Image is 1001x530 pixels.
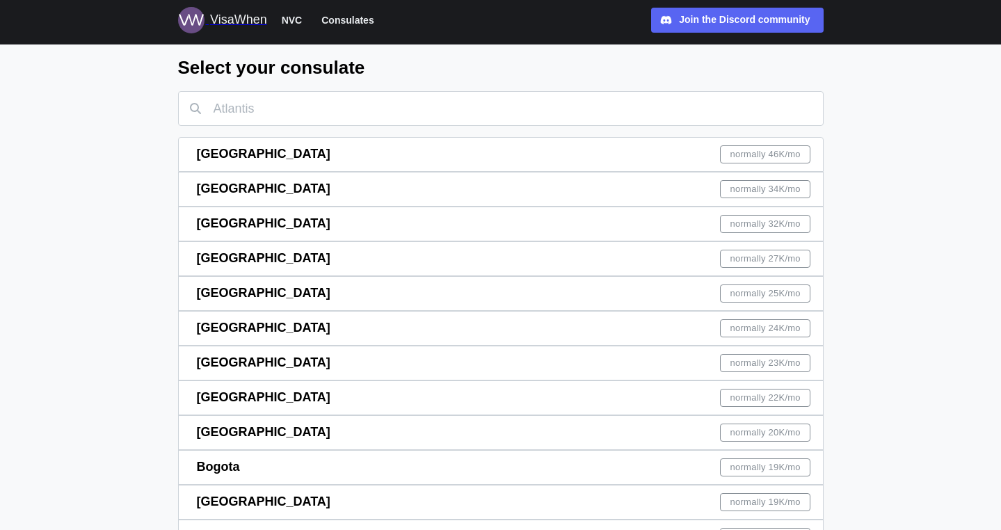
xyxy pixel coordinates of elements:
span: NVC [282,12,303,29]
span: normally 24K /mo [730,320,801,337]
span: [GEOGRAPHIC_DATA] [197,390,330,404]
input: Atlantis [178,91,824,126]
span: [GEOGRAPHIC_DATA] [197,495,330,508]
span: [GEOGRAPHIC_DATA] [197,425,330,439]
span: normally 25K /mo [730,285,801,302]
span: normally 19K /mo [730,459,801,476]
a: [GEOGRAPHIC_DATA]normally 27K/mo [178,241,824,276]
a: Logo for VisaWhen VisaWhen [178,7,267,33]
a: [GEOGRAPHIC_DATA]normally 46K/mo [178,137,824,172]
img: Logo for VisaWhen [178,7,205,33]
h2: Select your consulate [178,56,824,80]
span: [GEOGRAPHIC_DATA] [197,182,330,195]
span: Consulates [321,12,374,29]
button: Consulates [315,11,380,29]
span: [GEOGRAPHIC_DATA] [197,321,330,335]
span: [GEOGRAPHIC_DATA] [197,216,330,230]
a: [GEOGRAPHIC_DATA]normally 23K/mo [178,346,824,380]
a: Bogotanormally 19K/mo [178,450,824,485]
a: [GEOGRAPHIC_DATA]normally 25K/mo [178,276,824,311]
span: normally 20K /mo [730,424,801,441]
span: normally 32K /mo [730,216,801,232]
a: [GEOGRAPHIC_DATA]normally 19K/mo [178,485,824,520]
span: [GEOGRAPHIC_DATA] [197,355,330,369]
a: Join the Discord community [651,8,824,33]
span: [GEOGRAPHIC_DATA] [197,286,330,300]
span: normally 22K /mo [730,390,801,406]
a: [GEOGRAPHIC_DATA]normally 22K/mo [178,380,824,415]
button: NVC [275,11,309,29]
div: Join the Discord community [679,13,810,28]
a: [GEOGRAPHIC_DATA]normally 32K/mo [178,207,824,241]
a: [GEOGRAPHIC_DATA]normally 34K/mo [178,172,824,207]
span: normally 46K /mo [730,146,801,163]
span: normally 34K /mo [730,181,801,198]
a: [GEOGRAPHIC_DATA]normally 24K/mo [178,311,824,346]
span: normally 23K /mo [730,355,801,371]
div: VisaWhen [210,10,267,30]
span: [GEOGRAPHIC_DATA] [197,147,330,161]
span: normally 27K /mo [730,250,801,267]
span: normally 19K /mo [730,494,801,511]
span: Bogota [197,460,240,474]
span: [GEOGRAPHIC_DATA] [197,251,330,265]
a: [GEOGRAPHIC_DATA]normally 20K/mo [178,415,824,450]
